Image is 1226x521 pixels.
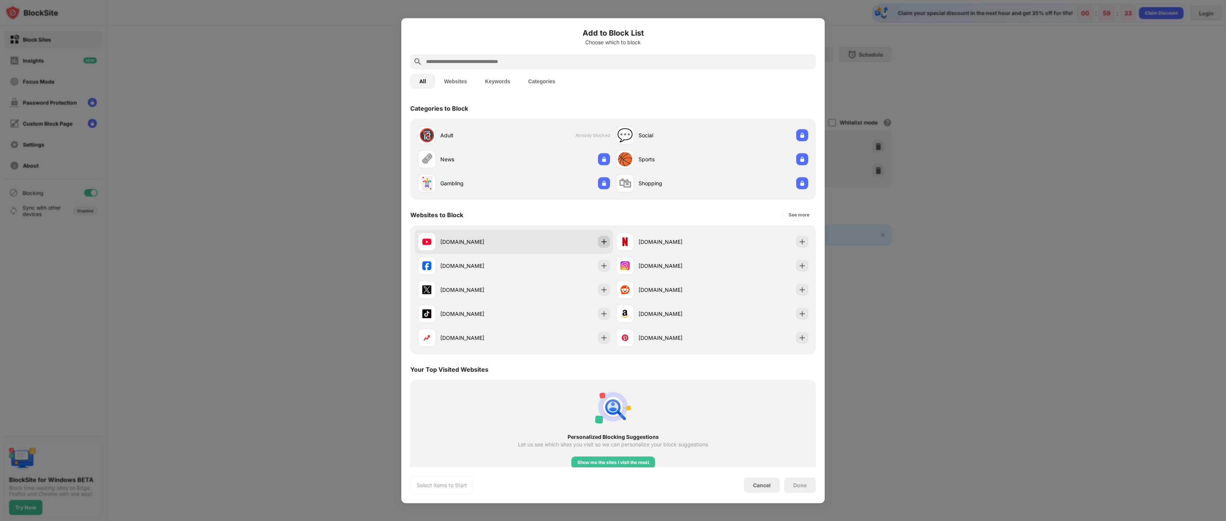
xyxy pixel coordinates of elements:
[420,152,433,167] div: 🗞
[575,132,610,138] span: Already blocked
[621,333,630,342] img: favicons
[410,74,435,89] button: All
[789,211,809,218] div: See more
[440,179,514,187] div: Gambling
[422,309,431,318] img: favicons
[617,152,633,167] div: 🏀
[410,39,816,45] div: Choose which to block
[639,286,712,294] div: [DOMAIN_NAME]
[410,211,463,218] div: Websites to Block
[621,261,630,270] img: favicons
[519,74,564,89] button: Categories
[410,104,468,112] div: Categories to Block
[422,333,431,342] img: favicons
[639,262,712,270] div: [DOMAIN_NAME]
[619,176,631,191] div: 🛍
[577,458,649,466] div: Show me the sites I visit the most
[639,238,712,246] div: [DOMAIN_NAME]
[621,285,630,294] img: favicons
[422,261,431,270] img: favicons
[639,310,712,318] div: [DOMAIN_NAME]
[639,155,712,163] div: Sports
[595,389,631,425] img: personal-suggestions.svg
[440,334,514,342] div: [DOMAIN_NAME]
[422,237,431,246] img: favicons
[440,155,514,163] div: News
[435,74,476,89] button: Websites
[639,334,712,342] div: [DOMAIN_NAME]
[410,27,816,38] h6: Add to Block List
[422,285,431,294] img: favicons
[476,74,519,89] button: Keywords
[424,434,802,440] div: Personalized Blocking Suggestions
[440,286,514,294] div: [DOMAIN_NAME]
[440,262,514,270] div: [DOMAIN_NAME]
[413,57,422,66] img: search.svg
[753,482,771,488] div: Cancel
[617,128,633,143] div: 💬
[440,310,514,318] div: [DOMAIN_NAME]
[639,131,712,139] div: Social
[410,365,488,373] div: Your Top Visited Websites
[419,128,435,143] div: 🔞
[793,482,807,488] div: Done
[440,131,514,139] div: Adult
[621,309,630,318] img: favicons
[419,176,435,191] div: 🃏
[621,237,630,246] img: favicons
[417,481,467,489] div: Select Items to Start
[639,179,712,187] div: Shopping
[440,238,514,246] div: [DOMAIN_NAME]
[518,441,708,447] div: Let us see which sites you visit so we can personalize your block suggestions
